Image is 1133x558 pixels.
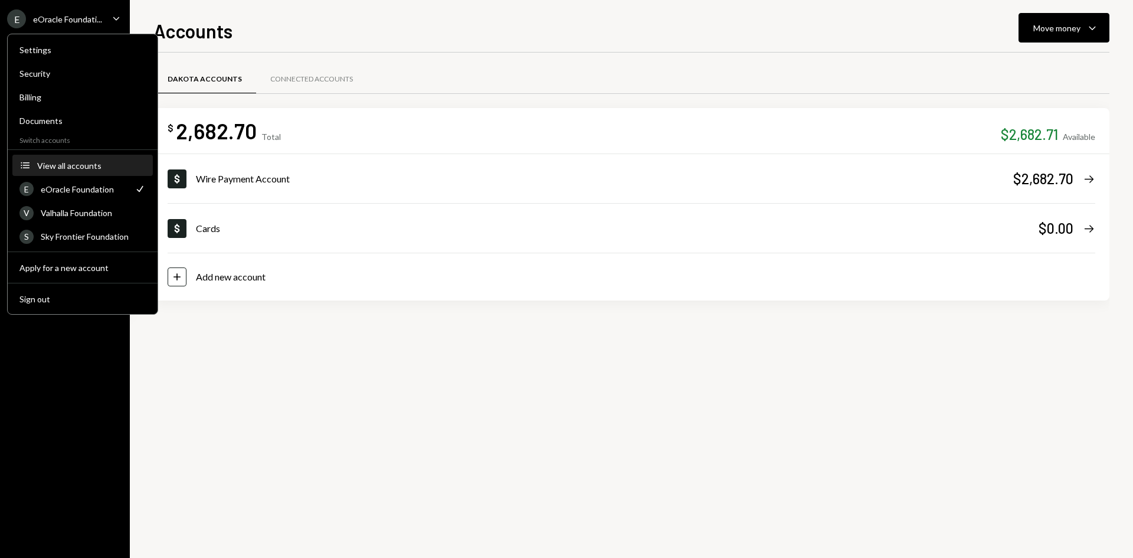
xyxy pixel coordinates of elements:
a: Billing [12,86,153,107]
h1: Accounts [153,19,233,43]
a: Connected Accounts [256,64,367,94]
div: Add new account [196,270,266,284]
div: Available [1063,132,1095,142]
div: Connected Accounts [270,74,353,84]
div: Valhalla Foundation [41,208,146,218]
div: Dakota Accounts [168,74,242,84]
div: V [19,206,34,220]
a: Documents [12,110,153,131]
a: Settings [12,39,153,60]
a: Dakota Accounts [153,64,256,94]
div: Billing [19,92,146,102]
div: Security [19,68,146,79]
a: Wire Payment Account$2,682.70 [168,154,1095,203]
a: VValhalla Foundation [12,202,153,223]
div: Move money [1033,22,1080,34]
div: View all accounts [37,161,146,171]
div: Cards [196,221,1039,236]
div: Total [261,132,281,142]
div: Sign out [19,294,146,304]
div: Documents [19,116,146,126]
div: Settings [19,45,146,55]
button: Move money [1019,13,1109,43]
a: SSky Frontier Foundation [12,226,153,247]
div: E [19,182,34,196]
div: $0.00 [1039,218,1073,238]
div: $2,682.70 [1013,169,1073,188]
div: S [19,230,34,244]
a: Security [12,63,153,84]
div: $2,682.71 [1001,125,1058,144]
div: Apply for a new account [19,263,146,273]
div: eOracle Foundation [41,184,127,194]
div: Wire Payment Account [196,172,1013,186]
button: Sign out [12,289,153,310]
div: eOracle Foundati... [33,14,102,24]
div: E [7,9,26,28]
button: View all accounts [12,155,153,177]
div: Sky Frontier Foundation [41,231,146,242]
div: 2,682.70 [176,118,257,144]
button: Apply for a new account [12,257,153,279]
div: $ [168,122,173,134]
div: Switch accounts [8,133,158,145]
a: Cards$0.00 [168,204,1095,253]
